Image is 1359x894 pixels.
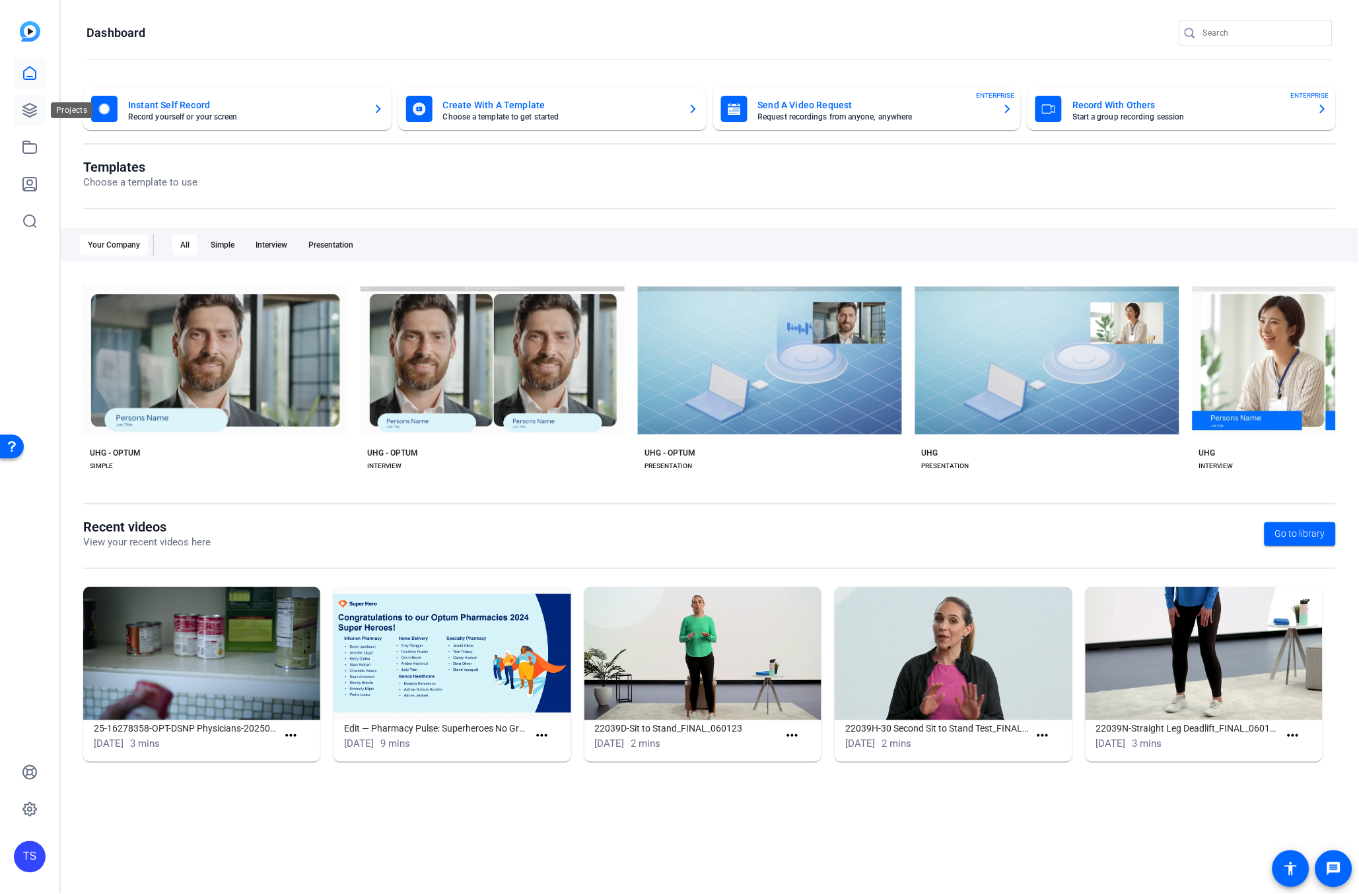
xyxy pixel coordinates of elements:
[835,587,1072,720] img: 22039H-30 Second Sit to Stand Test_FINAL_052323
[534,728,550,744] mat-icon: more_horiz
[631,738,661,749] span: 2 mins
[922,448,938,458] div: UHG
[344,738,374,749] span: [DATE]
[1291,90,1329,100] span: ENTERPRISE
[443,97,678,113] mat-card-title: Create With A Template
[80,234,148,256] div: Your Company
[595,738,625,749] span: [DATE]
[1203,25,1322,41] input: Search
[344,720,528,736] h1: Edit — Pharmacy Pulse: Superheroes No Graphics
[1096,720,1280,736] h1: 22039N-Straight Leg Deadlift_FINAL_060123
[1326,861,1342,877] mat-icon: message
[845,720,1029,736] h1: 22039H-30 Second Sit to Stand Test_FINAL_052323
[1283,861,1299,877] mat-icon: accessibility
[83,587,320,720] img: 25-16278358-OPT-DSNP Physicians-20250617
[83,519,211,535] h1: Recent videos
[83,88,392,130] button: Instant Self RecordRecord yourself or your screen
[128,97,363,113] mat-card-title: Instant Self Record
[443,113,678,121] mat-card-subtitle: Choose a template to get started
[758,97,993,113] mat-card-title: Send A Video Request
[584,587,821,720] img: 22039D-Sit to Stand_FINAL_060123
[87,25,145,41] h1: Dashboard
[128,113,363,121] mat-card-subtitle: Record yourself or your screen
[1096,738,1126,749] span: [DATE]
[203,234,242,256] div: Simple
[83,159,197,175] h1: Templates
[51,102,92,118] div: Projects
[1086,587,1323,720] img: 22039N-Straight Leg Deadlift_FINAL_060123
[1072,97,1307,113] mat-card-title: Record With Others
[94,738,123,749] span: [DATE]
[83,535,211,550] p: View your recent videos here
[94,720,278,736] h1: 25-16278358-OPT-DSNP Physicians-20250617
[248,234,295,256] div: Interview
[90,448,141,458] div: UHG - OPTUM
[758,113,993,121] mat-card-subtitle: Request recordings from anyone, anywhere
[1285,728,1302,744] mat-icon: more_horiz
[595,720,779,736] h1: 22039D-Sit to Stand_FINAL_060123
[20,21,40,42] img: blue-gradient.svg
[380,738,410,749] span: 9 mins
[90,461,113,471] div: SIMPLE
[367,461,401,471] div: INTERVIEW
[283,728,300,744] mat-icon: more_horiz
[1072,113,1307,121] mat-card-subtitle: Start a group recording session
[367,448,418,458] div: UHG - OPTUM
[83,175,197,190] p: Choose a template to use
[1199,448,1216,458] div: UHG
[130,738,160,749] span: 3 mins
[1035,728,1051,744] mat-icon: more_horiz
[645,448,695,458] div: UHG - OPTUM
[14,841,46,873] div: TS
[398,88,707,130] button: Create With A TemplateChoose a template to get started
[1275,527,1325,541] span: Go to library
[333,587,571,720] img: Edit — Pharmacy Pulse: Superheroes No Graphics
[172,234,197,256] div: All
[1265,522,1336,546] a: Go to library
[1132,738,1162,749] span: 3 mins
[300,234,361,256] div: Presentation
[1199,461,1234,471] div: INTERVIEW
[882,738,911,749] span: 2 mins
[922,461,969,471] div: PRESENTATION
[1028,88,1336,130] button: Record With OthersStart a group recording sessionENTERPRISE
[976,90,1014,100] span: ENTERPRISE
[784,728,800,744] mat-icon: more_horiz
[645,461,692,471] div: PRESENTATION
[845,738,875,749] span: [DATE]
[713,88,1022,130] button: Send A Video RequestRequest recordings from anyone, anywhereENTERPRISE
